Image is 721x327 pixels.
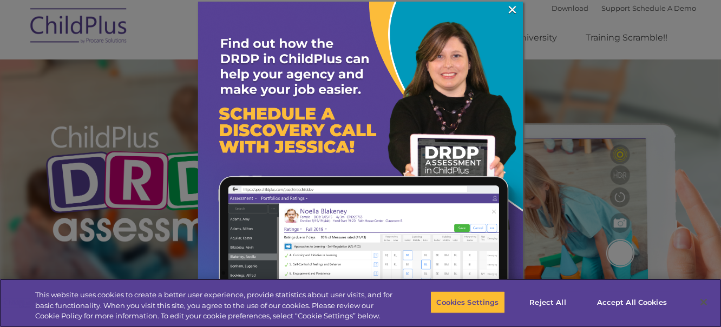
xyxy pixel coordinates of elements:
div: This website uses cookies to create a better user experience, provide statistics about user visit... [35,290,397,322]
button: Cookies Settings [430,291,504,313]
button: Reject All [514,291,582,313]
button: Accept All Cookies [591,291,673,313]
button: Close [692,290,716,314]
a: × [506,4,519,15]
